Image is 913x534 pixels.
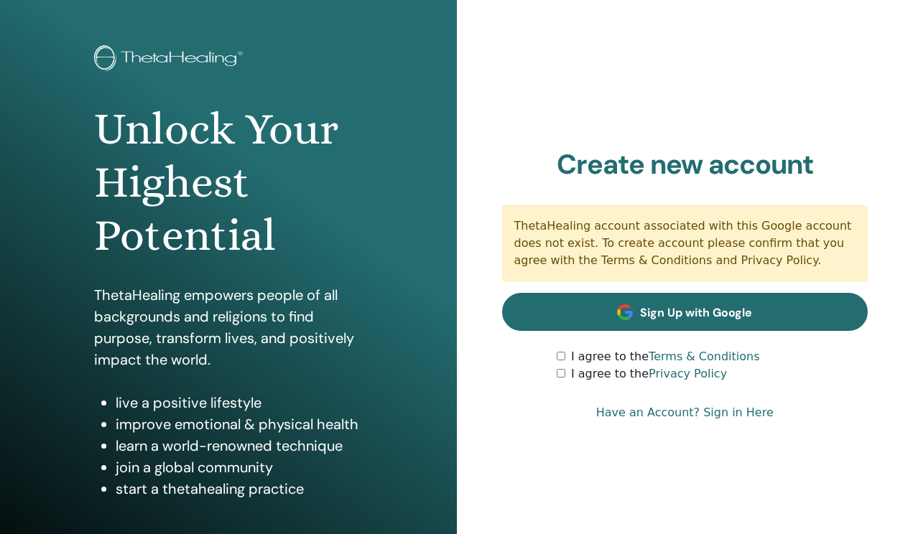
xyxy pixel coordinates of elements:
[94,284,363,370] p: ThetaHealing empowers people of all backgrounds and religions to find purpose, transform lives, a...
[571,348,760,365] label: I agree to the
[116,413,363,435] li: improve emotional & physical health
[649,367,727,380] a: Privacy Policy
[116,392,363,413] li: live a positive lifestyle
[116,478,363,500] li: start a thetahealing practice
[502,293,868,331] a: Sign Up with Google
[116,435,363,456] li: learn a world-renowned technique
[94,103,363,263] h1: Unlock Your Highest Potential
[640,305,752,320] span: Sign Up with Google
[502,205,868,281] div: ThetaHealing account associated with this Google account does not exist. To create account please...
[596,404,774,421] a: Have an Account? Sign in Here
[649,350,759,363] a: Terms & Conditions
[571,365,727,383] label: I agree to the
[502,149,868,182] h2: Create new account
[116,456,363,478] li: join a global community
